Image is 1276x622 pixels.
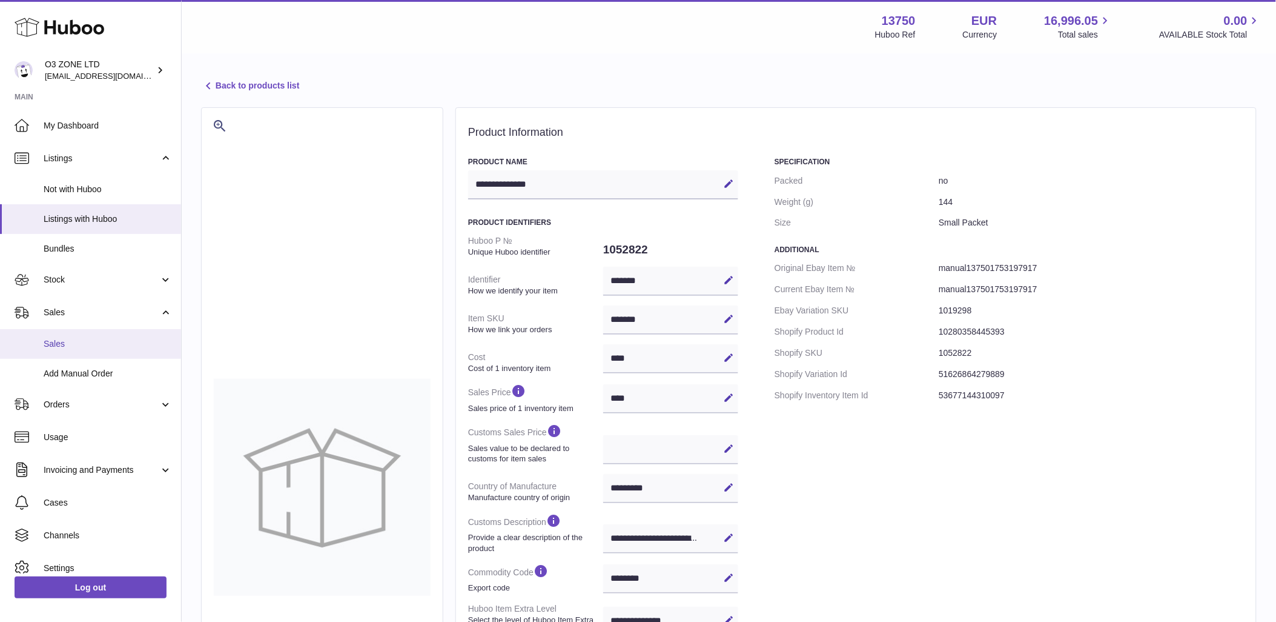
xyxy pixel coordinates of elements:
[1159,13,1261,41] a: 0.00 AVAILABLE Stock Total
[939,364,1244,385] dd: 51626864279889
[468,558,603,598] dt: Commodity Code
[603,237,738,263] dd: 1052822
[971,13,997,29] strong: EUR
[1224,13,1248,29] span: 0.00
[468,532,600,553] strong: Provide a clear description of the product
[875,29,916,41] div: Huboo Ref
[775,300,939,321] dt: Ebay Variation SKU
[44,563,172,574] span: Settings
[468,492,600,503] strong: Manufacture country of origin
[775,258,939,279] dt: Original Ebay Item №
[939,300,1244,321] dd: 1019298
[468,476,603,507] dt: Country of Manufacture
[44,399,159,410] span: Orders
[468,308,603,339] dt: Item SKU
[45,59,154,82] div: O3 ZONE LTD
[468,418,603,469] dt: Customs Sales Price
[468,269,603,301] dt: Identifier
[44,153,159,164] span: Listings
[44,184,172,195] span: Not with Huboo
[44,497,172,509] span: Cases
[201,79,299,93] a: Back to products list
[468,363,600,374] strong: Cost of 1 inventory item
[775,157,1244,167] h3: Specification
[1044,13,1112,41] a: 16,996.05 Total sales
[44,338,172,350] span: Sales
[44,368,172,380] span: Add Manual Order
[775,245,1244,255] h3: Additional
[775,343,939,364] dt: Shopify SKU
[468,247,600,258] strong: Unique Huboo identifier
[468,347,603,378] dt: Cost
[775,321,939,343] dt: Shopify Product Id
[468,286,600,296] strong: How we identify your item
[15,577,167,598] a: Log out
[775,192,939,213] dt: Weight (g)
[468,157,738,167] h3: Product Name
[214,379,431,596] img: no-photo-large.jpg
[939,321,1244,343] dd: 10280358445393
[939,212,1244,233] dd: Small Packet
[468,508,603,558] dt: Customs Description
[939,279,1244,300] dd: manual137501753197917
[1058,29,1112,41] span: Total sales
[468,403,600,414] strong: Sales price of 1 inventory item
[44,307,159,318] span: Sales
[882,13,916,29] strong: 13750
[468,230,603,262] dt: Huboo P №
[44,464,159,476] span: Invoicing and Payments
[44,120,172,132] span: My Dashboard
[1044,13,1098,29] span: 16,996.05
[963,29,997,41] div: Currency
[775,364,939,385] dt: Shopify Variation Id
[939,385,1244,406] dd: 53677144310097
[775,385,939,406] dt: Shopify Inventory Item Id
[939,170,1244,192] dd: no
[775,170,939,192] dt: Packed
[44,432,172,443] span: Usage
[1159,29,1261,41] span: AVAILABLE Stock Total
[15,61,33,79] img: hello@o3zoneltd.co.uk
[468,583,600,594] strong: Export code
[44,243,172,255] span: Bundles
[468,218,738,227] h3: Product Identifiers
[775,279,939,300] dt: Current Ebay Item №
[468,378,603,418] dt: Sales Price
[775,212,939,233] dt: Size
[939,258,1244,279] dd: manual137501753197917
[45,71,178,81] span: [EMAIL_ADDRESS][DOMAIN_NAME]
[44,530,172,541] span: Channels
[44,213,172,225] span: Listings with Huboo
[44,274,159,286] span: Stock
[468,324,600,335] strong: How we link your orders
[939,343,1244,364] dd: 1052822
[468,443,600,464] strong: Sales value to be declared to customs for item sales
[939,192,1244,213] dd: 144
[468,126,1244,139] h2: Product Information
